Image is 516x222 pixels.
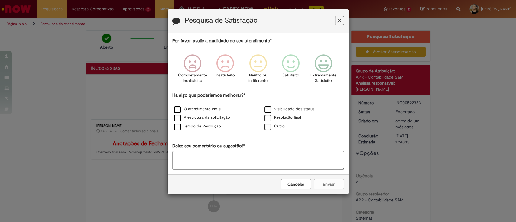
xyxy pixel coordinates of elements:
div: Há algo que poderíamos melhorar?* [172,92,344,131]
p: Completamente Insatisfeito [178,72,207,84]
div: Satisfeito [275,50,306,91]
label: Deixe seu comentário ou sugestão!* [172,143,245,149]
label: Tempo de Resolução [174,124,221,129]
label: Por favor, avalie a qualidade do seu atendimento* [172,38,272,44]
div: Neutro ou indiferente [242,50,273,91]
label: Visibilidade dos status [264,106,314,112]
p: Extremamente Satisfeito [310,72,336,84]
label: O atendimento em si [174,106,221,112]
div: Extremamente Satisfeito [308,50,339,91]
label: Pesquisa de Satisfação [185,17,258,24]
p: Satisfeito [282,72,299,78]
button: Cancelar [281,179,311,189]
label: A estrutura da solicitação [174,115,230,121]
div: Completamente Insatisfeito [177,50,208,91]
p: Neutro ou indiferente [247,72,269,84]
label: Resolução final [264,115,301,121]
div: Insatisfeito [210,50,241,91]
label: Outro [264,124,285,129]
p: Insatisfeito [216,72,235,78]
